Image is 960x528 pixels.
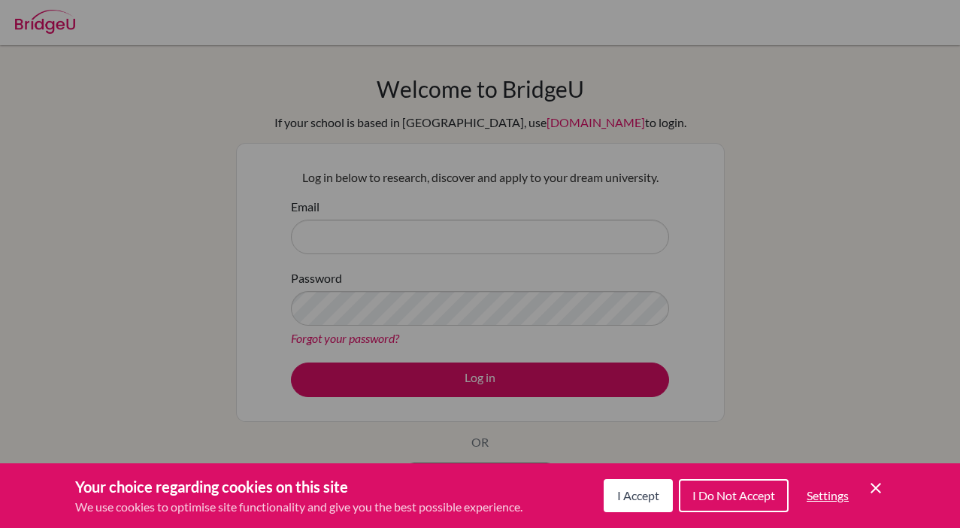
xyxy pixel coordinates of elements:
[679,479,789,512] button: I Do Not Accept
[75,498,522,516] p: We use cookies to optimise site functionality and give you the best possible experience.
[617,488,659,502] span: I Accept
[604,479,673,512] button: I Accept
[867,479,885,497] button: Save and close
[795,481,861,511] button: Settings
[807,488,849,502] span: Settings
[692,488,775,502] span: I Do Not Accept
[75,475,522,498] h3: Your choice regarding cookies on this site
